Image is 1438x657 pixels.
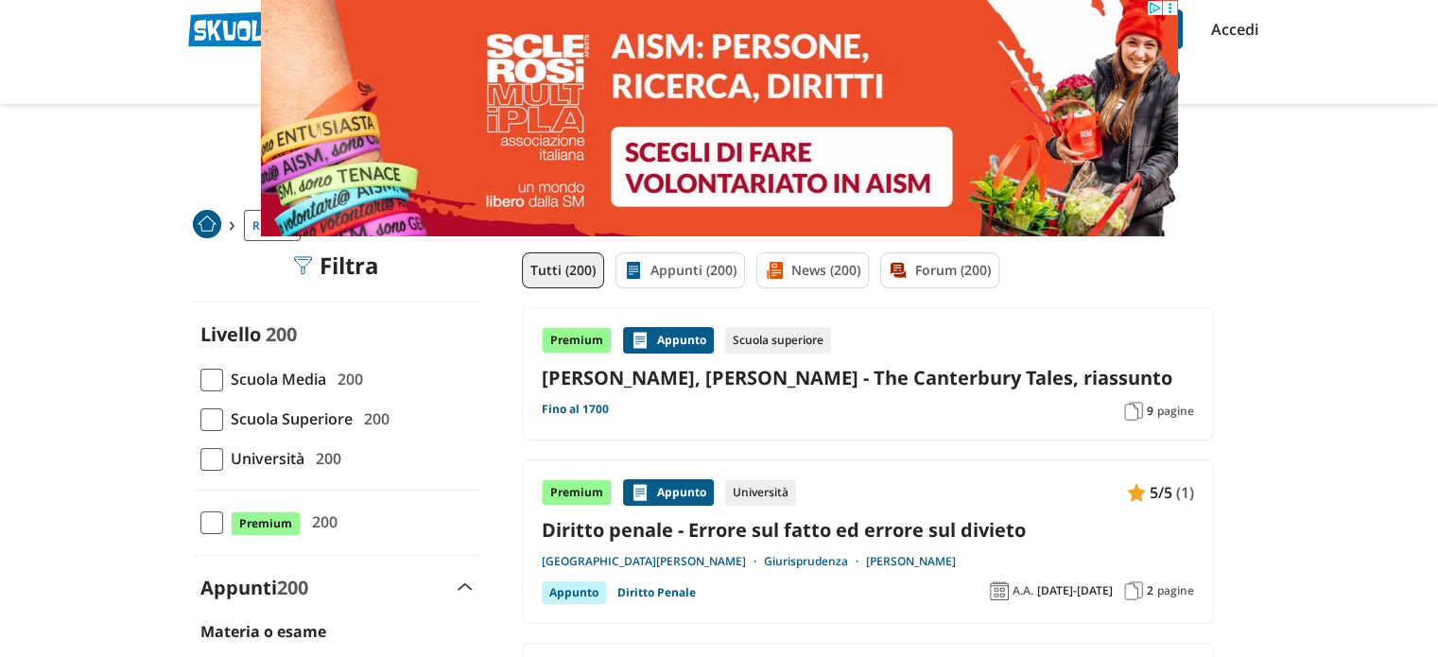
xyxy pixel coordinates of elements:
img: Forum filtro contenuto [889,261,908,280]
div: Scuola superiore [725,327,831,354]
span: Università [223,446,304,471]
a: [GEOGRAPHIC_DATA][PERSON_NAME] [542,554,764,569]
img: Apri e chiudi sezione [458,583,473,591]
label: Materia o esame [200,621,326,642]
span: Premium [231,511,301,536]
span: pagine [1157,404,1194,419]
span: 200 [330,367,363,391]
img: Appunti filtro contenuto [624,261,643,280]
img: Appunti contenuto [631,483,650,502]
span: 5/5 [1150,480,1172,505]
label: Appunti [200,575,308,600]
label: Livello [200,321,261,347]
div: Filtra [293,252,379,279]
span: pagine [1157,583,1194,598]
img: Appunti contenuto [1127,483,1146,502]
span: A.A. [1013,583,1033,598]
a: Fino al 1700 [542,402,609,417]
span: 9 [1147,404,1153,419]
img: Home [193,210,221,238]
a: [PERSON_NAME] [866,554,956,569]
div: Università [725,479,796,506]
a: Forum (200) [880,252,999,288]
img: Anno accademico [990,581,1009,600]
img: Filtra filtri mobile [293,256,312,275]
span: Scuola Media [223,367,326,391]
span: Scuola Superiore [223,406,353,431]
img: Pagine [1124,402,1143,421]
span: 200 [304,510,338,534]
a: Appunti (200) [615,252,745,288]
img: News filtro contenuto [765,261,784,280]
a: Home [193,210,221,241]
div: Appunto [542,581,606,604]
a: Diritto Penale [617,581,696,604]
img: Pagine [1124,581,1143,600]
span: 200 [277,575,308,600]
span: 200 [356,406,390,431]
span: 200 [308,446,341,471]
a: Accedi [1211,9,1251,49]
a: [PERSON_NAME], [PERSON_NAME] - The Canterbury Tales, riassunto [542,365,1194,390]
a: Diritto penale - Errore sul fatto ed errore sul divieto [542,517,1194,543]
div: Appunto [623,479,714,506]
div: Premium [542,479,612,506]
span: (1) [1176,480,1194,505]
a: News (200) [756,252,869,288]
div: Premium [542,327,612,354]
img: Appunti contenuto [631,331,650,350]
span: 2 [1147,583,1153,598]
span: 200 [266,321,297,347]
a: Giurisprudenza [764,554,866,569]
div: Appunto [623,327,714,354]
a: Tutti (200) [522,252,604,288]
span: [DATE]-[DATE] [1037,583,1113,598]
a: Ricerca [244,210,301,241]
